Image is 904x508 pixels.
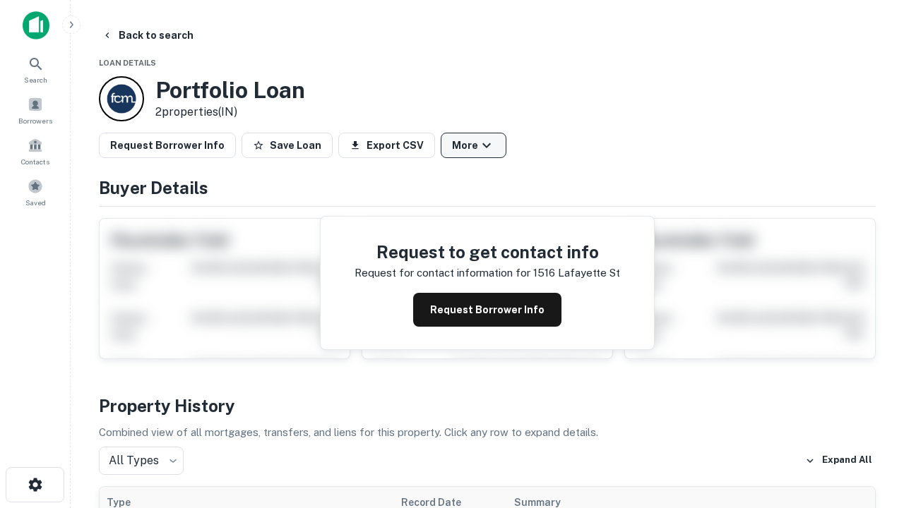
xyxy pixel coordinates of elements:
button: Request Borrower Info [99,133,236,158]
span: Search [24,74,47,85]
button: Expand All [802,450,876,471]
button: Save Loan [242,133,333,158]
div: All Types [99,447,184,475]
button: Export CSV [338,133,435,158]
iframe: Chat Widget [833,395,904,463]
h4: Property History [99,393,876,418]
span: Loan Details [99,59,156,67]
a: Borrowers [4,91,66,129]
span: Saved [25,197,46,208]
h4: Request to get contact info [355,239,620,265]
h3: Portfolio Loan [155,77,305,104]
button: Back to search [96,23,199,48]
a: Contacts [4,132,66,170]
h4: Buyer Details [99,175,876,200]
p: 2 properties (IN) [155,104,305,121]
span: Contacts [21,156,49,167]
p: Request for contact information for [355,265,530,282]
a: Saved [4,173,66,211]
span: Borrowers [18,115,52,126]
p: Combined view of all mortgages, transfers, and liens for this property. Click any row to expand d... [99,424,876,441]
img: capitalize-icon.png [23,11,49,40]
button: Request Borrower Info [413,293,561,327]
a: Search [4,50,66,88]
p: 1516 lafayette st [533,265,620,282]
button: More [441,133,506,158]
